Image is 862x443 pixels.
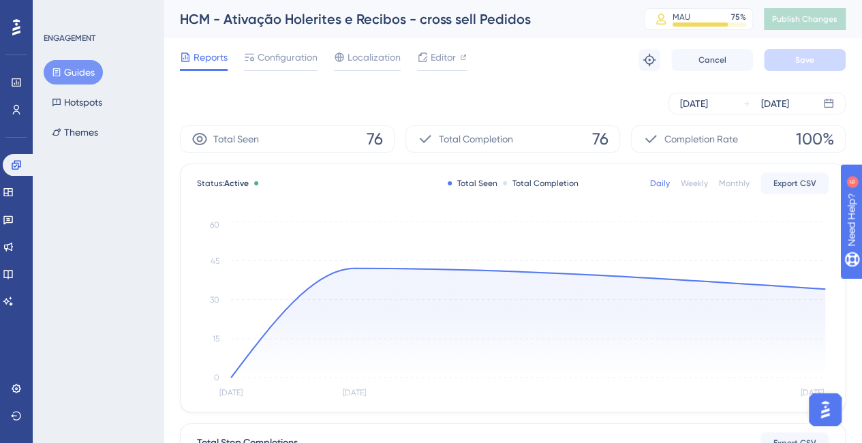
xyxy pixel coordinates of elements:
[210,295,219,305] tspan: 30
[213,131,259,147] span: Total Seen
[731,12,746,22] div: 75 %
[795,55,814,65] span: Save
[44,90,110,114] button: Hotspots
[44,60,103,85] button: Guides
[95,7,99,18] div: 6
[431,49,456,65] span: Editor
[680,95,708,112] div: [DATE]
[224,179,249,188] span: Active
[719,178,750,189] div: Monthly
[197,178,249,189] span: Status:
[764,8,846,30] button: Publish Changes
[773,178,816,189] span: Export CSV
[219,388,243,397] tspan: [DATE]
[448,178,497,189] div: Total Seen
[650,178,670,189] div: Daily
[258,49,318,65] span: Configuration
[760,172,829,194] button: Export CSV
[681,178,708,189] div: Weekly
[439,131,513,147] span: Total Completion
[592,128,609,150] span: 76
[180,10,610,29] div: HCM - Ativação Holerites e Recibos - cross sell Pedidos
[211,256,219,266] tspan: 45
[348,49,401,65] span: Localization
[343,388,366,397] tspan: [DATE]
[796,128,834,150] span: 100%
[764,49,846,71] button: Save
[367,128,383,150] span: 76
[671,49,753,71] button: Cancel
[210,220,219,230] tspan: 60
[698,55,726,65] span: Cancel
[800,388,823,397] tspan: [DATE]
[44,120,106,144] button: Themes
[503,178,579,189] div: Total Completion
[772,14,837,25] span: Publish Changes
[213,334,219,343] tspan: 15
[761,95,789,112] div: [DATE]
[214,373,219,382] tspan: 0
[805,389,846,430] iframe: UserGuiding AI Assistant Launcher
[32,3,85,20] span: Need Help?
[673,12,690,22] div: MAU
[44,33,95,44] div: ENGAGEMENT
[664,131,738,147] span: Completion Rate
[194,49,228,65] span: Reports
